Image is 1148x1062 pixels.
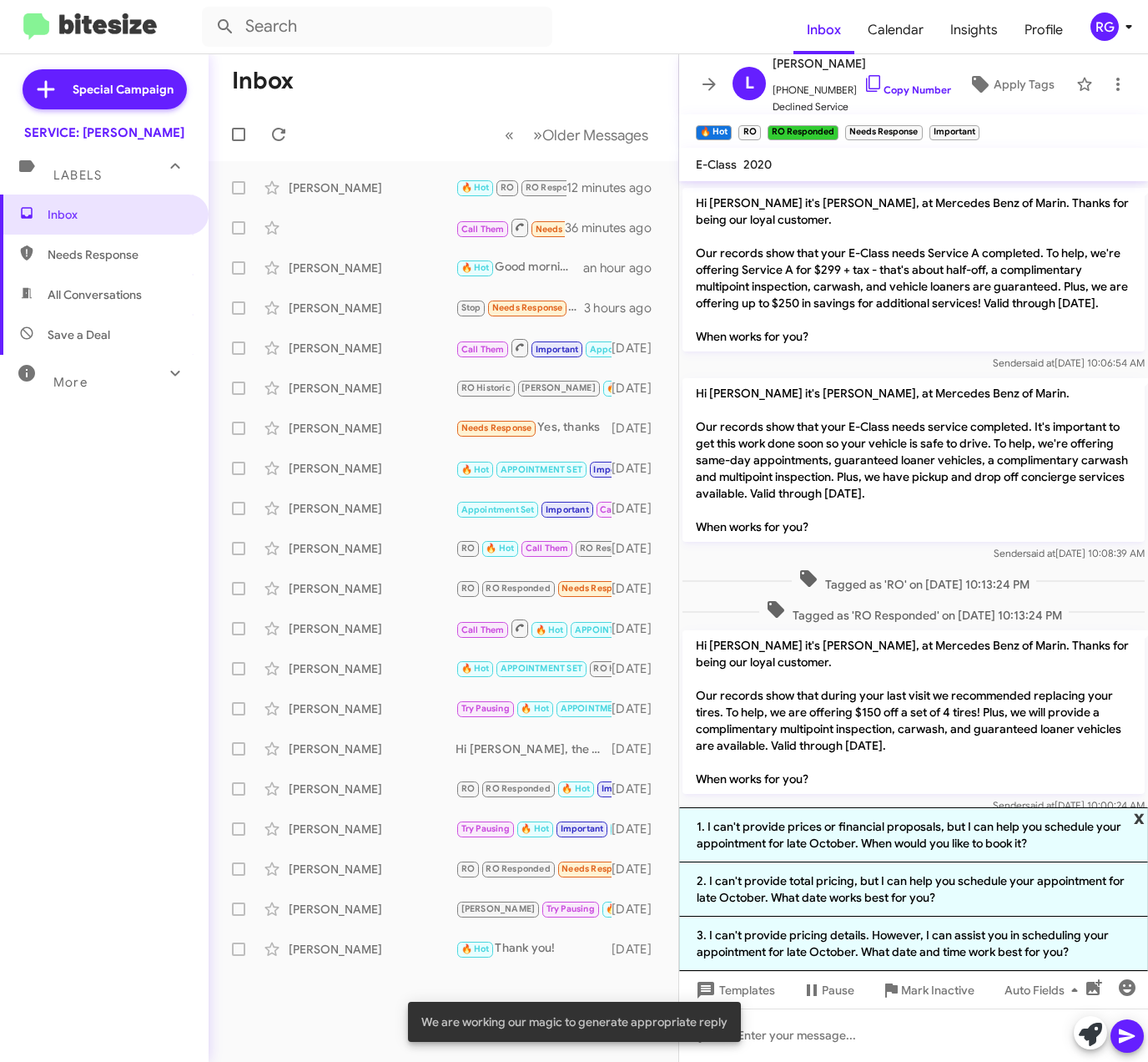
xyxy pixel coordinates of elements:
[461,663,490,674] span: 🔥 Hot
[232,68,294,94] h1: Inbox
[561,823,604,834] span: Important
[289,741,456,757] div: [PERSON_NAME]
[461,625,505,635] span: Call Them
[612,700,665,717] div: [DATE]
[521,382,596,393] span: [PERSON_NAME]
[456,418,612,437] div: Yes, thanks
[73,81,174,98] span: Special Campaign
[792,569,1036,593] span: Tagged as 'RO' on [DATE] 10:13:24 PM
[289,941,456,958] div: [PERSON_NAME]
[202,7,552,47] input: Search
[679,917,1148,971] li: 3. I can't provide pricing details. However, I can assist you in scheduling your appointment for ...
[456,741,612,757] div: Hi [PERSON_NAME], the battery we recommended at your last visit was $746.52. With our 25% discoun...
[612,781,665,797] div: [DATE]
[566,180,665,196] div: 12 minutes ago
[1025,799,1055,812] span: said at
[289,821,456,837] div: [PERSON_NAME]
[456,258,583,277] div: Good morning, we’ll need to check whether the washer fluid leak is coming from the grommet, hoses...
[580,543,644,554] span: RO Responded
[679,862,1148,917] li: 2. I can't provide total pricing, but I can help you schedule your appointment for late October. ...
[536,224,607,235] span: Needs Response
[1134,807,1145,827] span: x
[492,302,563,313] span: Needs Response
[1004,975,1085,1005] span: Auto Fields
[461,182,490,193] span: 🔥 Hot
[501,182,514,193] span: RO
[456,618,612,639] div: Hi [PERSON_NAME], you are due for a B service we have a promotion for $699.00(half off)
[456,337,612,358] div: Hi [PERSON_NAME], I see the new e53 wagons are buildable on the website. How long would it take t...
[612,500,665,517] div: [DATE]
[289,420,456,437] div: [PERSON_NAME]
[289,700,456,717] div: [PERSON_NAME]
[456,579,612,598] div: Yes
[289,861,456,877] div: [PERSON_NAME]
[696,157,737,172] span: E-Class
[53,375,88,390] span: More
[612,941,665,958] div: [DATE]
[682,630,1145,794] p: Hi [PERSON_NAME] it's [PERSON_NAME], at Mercedes Benz of Marin. Thanks for being our loyal custom...
[456,217,565,238] div: Inbound Call
[768,125,838,140] small: RO Responded
[461,262,490,273] span: 🔥 Hot
[593,464,637,475] span: Important
[612,540,665,557] div: [DATE]
[496,118,658,152] nav: Page navigation example
[289,781,456,797] div: [PERSON_NAME]
[521,703,549,714] span: 🔥 Hot
[486,783,550,794] span: RO Responded
[495,118,524,152] button: Previous
[901,975,974,1005] span: Mark Inactive
[461,344,505,355] span: Call Them
[612,420,665,437] div: [DATE]
[48,206,189,223] span: Inbox
[486,583,550,594] span: RO Responded
[696,125,732,140] small: 🔥 Hot
[612,380,665,397] div: [DATE]
[575,625,657,635] span: APPOINTMENT SET
[679,807,1148,862] li: 1. I can't provide prices or financial proposals, but I can help you schedule your appointment fo...
[461,823,510,834] span: Try Pausing
[289,380,456,397] div: [PERSON_NAME]
[526,543,569,554] span: Call Them
[461,464,490,475] span: 🔥 Hot
[583,260,665,276] div: an hour ago
[612,901,665,918] div: [DATE]
[822,975,854,1005] span: Pause
[612,340,665,357] div: [DATE]
[929,125,979,140] small: Important
[521,823,549,834] span: 🔥 Hot
[954,69,1068,99] button: Apply Tags
[456,859,612,878] div: Hi [PERSON_NAME], Are you able to give me a call when you get the chance. I have availability aft...
[542,126,648,144] span: Older Messages
[456,458,612,478] div: We have these tires in stock, what day and time would you like to come in ?
[607,382,635,393] span: 🔥 Hot
[461,422,532,433] span: Needs Response
[561,863,632,874] span: Needs Response
[561,583,632,594] span: Needs Response
[937,6,1011,54] a: Insights
[523,118,658,152] button: Next
[773,53,951,73] span: [PERSON_NAME]
[289,260,456,276] div: [PERSON_NAME]
[526,182,590,193] span: RO Responded
[289,901,456,918] div: [PERSON_NAME]
[593,663,642,674] span: RO Historic
[289,180,456,196] div: [PERSON_NAME]
[994,69,1055,99] span: Apply Tags
[612,660,665,677] div: [DATE]
[461,583,475,594] span: RO
[461,943,490,954] span: 🔥 Hot
[773,99,951,115] span: Declined Service
[461,783,475,794] span: RO
[289,300,456,316] div: [PERSON_NAME]
[993,799,1145,812] span: Sender [DATE] 10:00:24 AM
[461,903,536,914] span: [PERSON_NAME]
[1011,6,1076,54] span: Profile
[682,188,1145,351] p: Hi [PERSON_NAME] it's [PERSON_NAME], at Mercedes Benz of Marin. Thanks for being our loyal custom...
[48,246,189,263] span: Needs Response
[501,663,582,674] span: APPOINTMENT SET
[456,298,584,317] div: Hi [PERSON_NAME]...they said I could be picked up from the airport [DATE]? My flight comes in at ...
[759,599,1069,624] span: Tagged as 'RO Responded' on [DATE] 10:13:24 PM
[48,286,142,303] span: All Conversations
